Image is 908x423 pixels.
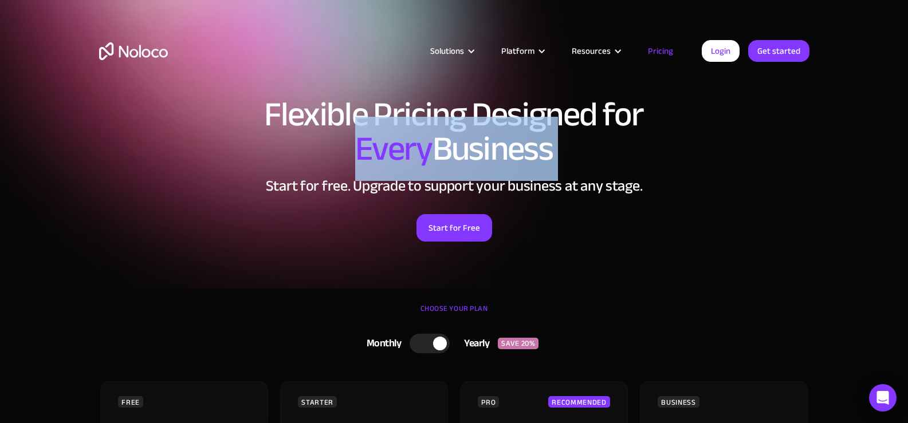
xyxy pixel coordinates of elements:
div: PRO [478,396,499,408]
a: Get started [748,40,809,62]
div: Platform [487,44,557,58]
a: Login [702,40,740,62]
div: RECOMMENDED [548,396,610,408]
a: home [99,42,168,60]
div: Solutions [416,44,487,58]
div: Solutions [430,44,464,58]
div: BUSINESS [658,396,699,408]
div: Resources [557,44,634,58]
span: Every [355,117,433,181]
div: Monthly [352,335,410,352]
div: Platform [501,44,534,58]
div: SAVE 20% [498,338,538,349]
div: Open Intercom Messenger [869,384,897,412]
div: FREE [118,396,143,408]
h2: Start for free. Upgrade to support your business at any stage. [99,177,809,195]
div: Yearly [450,335,498,352]
a: Start for Free [416,214,492,242]
h1: Flexible Pricing Designed for Business [99,97,809,166]
div: CHOOSE YOUR PLAN [99,300,809,329]
a: Pricing [634,44,687,58]
div: STARTER [298,396,336,408]
div: Resources [572,44,611,58]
